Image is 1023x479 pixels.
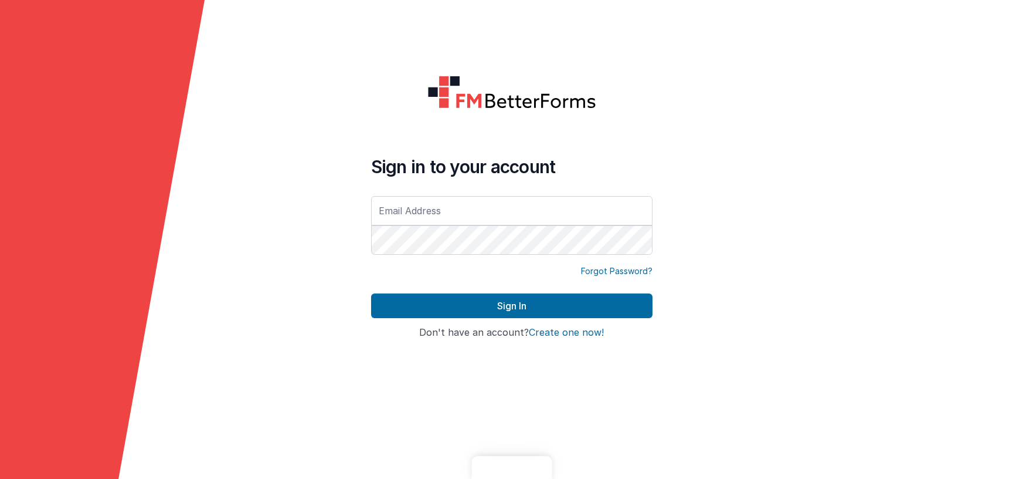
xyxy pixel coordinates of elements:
[371,156,652,177] h4: Sign in to your account
[371,328,652,338] h4: Don't have an account?
[371,196,652,225] input: Email Address
[529,328,604,338] button: Create one now!
[371,294,652,318] button: Sign In
[581,265,652,277] a: Forgot Password?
